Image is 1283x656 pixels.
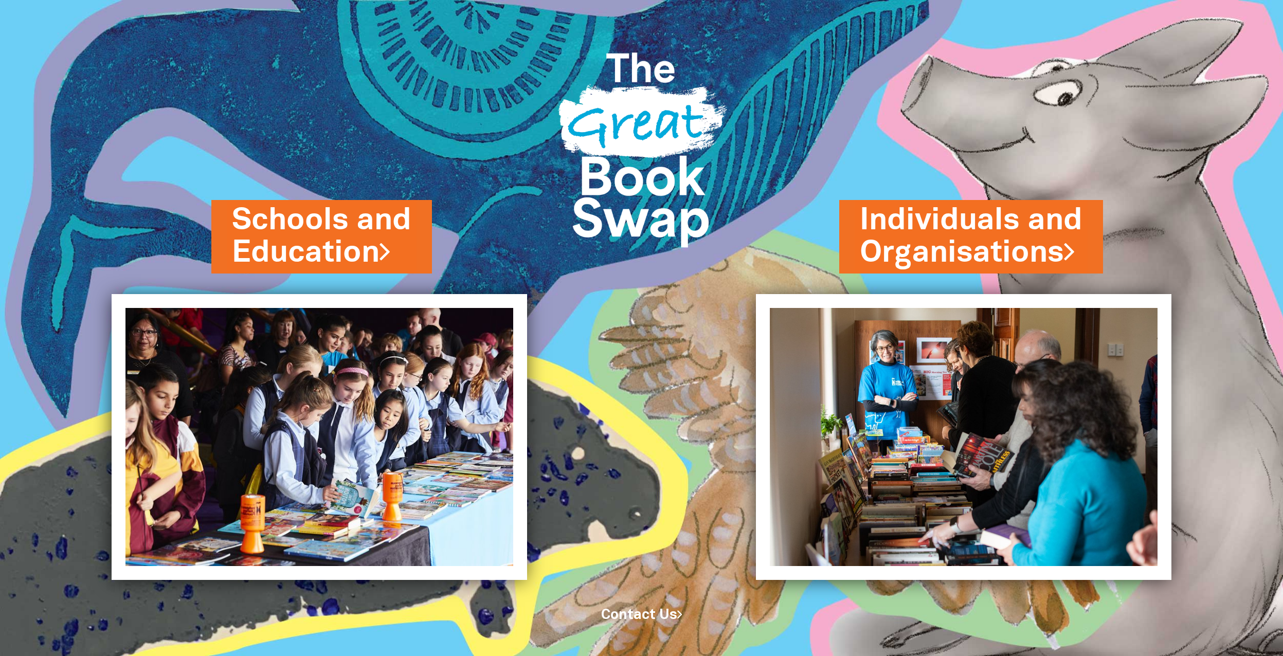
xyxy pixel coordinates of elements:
[543,12,741,276] img: Great Bookswap logo
[601,609,682,622] a: Contact Us
[232,199,411,274] a: Schools andEducation
[756,294,1171,580] img: Individuals and Organisations
[112,294,527,580] img: Schools and Education
[860,199,1082,274] a: Individuals andOrganisations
